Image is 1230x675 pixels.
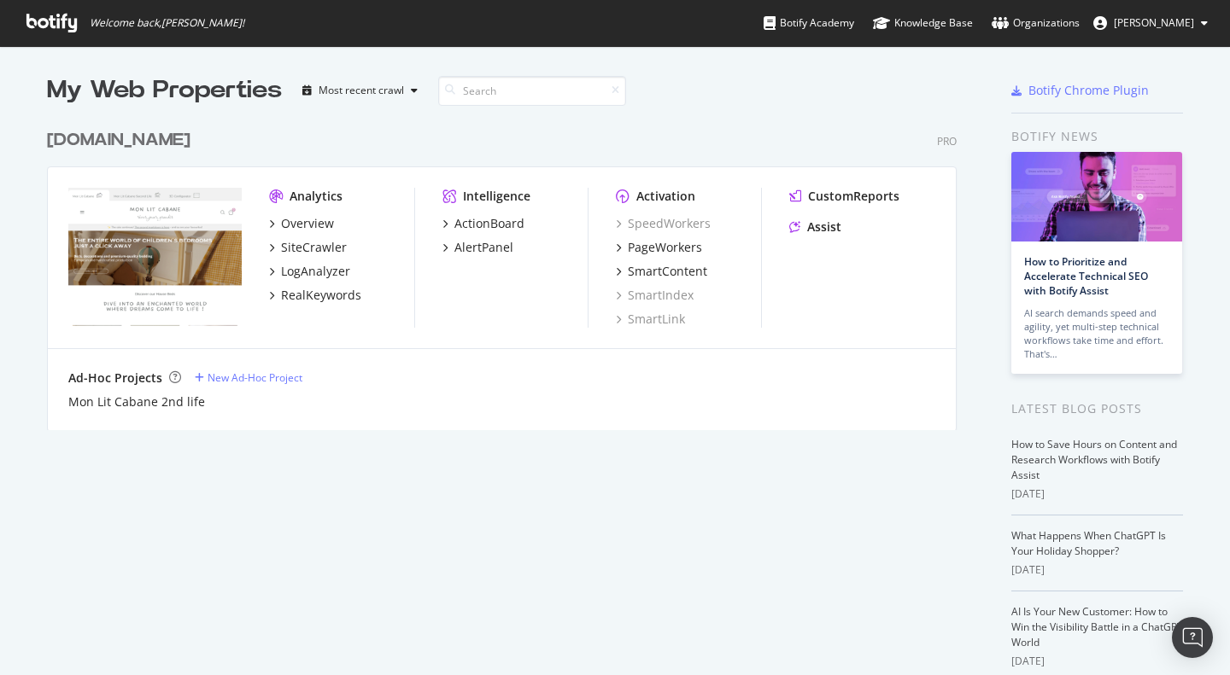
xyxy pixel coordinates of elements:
[319,85,404,96] div: Most recent crawl
[438,76,626,106] input: Search
[454,215,524,232] div: ActionBoard
[1028,82,1149,99] div: Botify Chrome Plugin
[1011,562,1183,578] div: [DATE]
[463,188,530,205] div: Intelligence
[628,263,707,280] div: SmartContent
[1011,528,1166,558] a: What Happens When ChatGPT Is Your Holiday Shopper?
[1080,9,1221,37] button: [PERSON_NAME]
[1172,617,1213,658] div: Open Intercom Messenger
[90,16,244,30] span: Welcome back, [PERSON_NAME] !
[937,134,957,148] div: Pro
[1011,399,1183,418] div: Latest Blog Posts
[281,215,334,232] div: Overview
[442,239,513,256] a: AlertPanel
[992,15,1080,32] div: Organizations
[442,215,524,232] a: ActionBoard
[269,287,361,304] a: RealKeywords
[1024,254,1148,298] a: How to Prioritize and Accelerate Technical SEO with Botify Assist
[1011,654,1183,669] div: [DATE]
[68,393,205,410] a: Mon Lit Cabane 2nd life
[454,239,513,256] div: AlertPanel
[1024,306,1169,361] div: AI search demands speed and agility, yet multi-step technical workflows take time and effort. Tha...
[195,370,302,385] a: New Ad-Hoc Project
[789,188,899,205] a: CustomReports
[1011,82,1149,99] a: Botify Chrome Plugin
[47,128,190,153] div: [DOMAIN_NAME]
[789,218,841,236] a: Assist
[807,218,841,236] div: Assist
[68,370,162,387] div: Ad-Hoc Projects
[47,128,197,153] a: [DOMAIN_NAME]
[616,239,702,256] a: PageWorkers
[269,239,347,256] a: SiteCrawler
[1011,437,1177,482] a: How to Save Hours on Content and Research Workflows with Botify Assist
[1011,127,1183,146] div: Botify news
[764,15,854,32] div: Botify Academy
[808,188,899,205] div: CustomReports
[47,108,970,430] div: grid
[628,239,702,256] div: PageWorkers
[1114,15,1194,30] span: Hecquet Antoine
[281,263,350,280] div: LogAnalyzer
[281,239,347,256] div: SiteCrawler
[1011,604,1183,649] a: AI Is Your New Customer: How to Win the Visibility Battle in a ChatGPT World
[616,215,711,232] a: SpeedWorkers
[269,263,350,280] a: LogAnalyzer
[68,188,242,326] img: monlitcabane.com
[296,77,425,104] button: Most recent crawl
[636,188,695,205] div: Activation
[616,287,694,304] a: SmartIndex
[269,215,334,232] a: Overview
[616,311,685,328] a: SmartLink
[873,15,973,32] div: Knowledge Base
[281,287,361,304] div: RealKeywords
[47,73,282,108] div: My Web Properties
[616,263,707,280] a: SmartContent
[1011,486,1183,502] div: [DATE]
[290,188,343,205] div: Analytics
[1011,152,1182,241] img: How to Prioritize and Accelerate Technical SEO with Botify Assist
[208,370,302,385] div: New Ad-Hoc Project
